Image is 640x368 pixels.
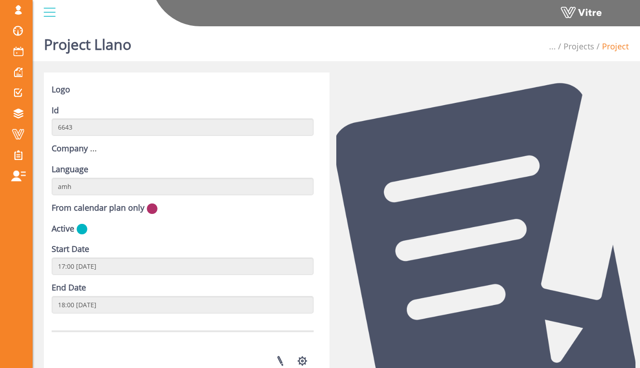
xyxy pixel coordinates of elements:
label: Language [52,164,88,175]
li: Project [594,41,629,53]
label: Start Date [52,243,89,255]
a: Projects [564,41,594,52]
img: no [147,203,158,214]
h1: Project Llano [44,23,131,61]
label: Id [52,105,59,116]
label: From calendar plan only [52,202,144,214]
img: yes [76,223,87,235]
span: ... [90,143,97,154]
span: ... [549,41,556,52]
label: End Date [52,282,86,294]
label: Active [52,223,74,235]
label: Company [52,143,88,155]
label: Logo [52,84,70,96]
